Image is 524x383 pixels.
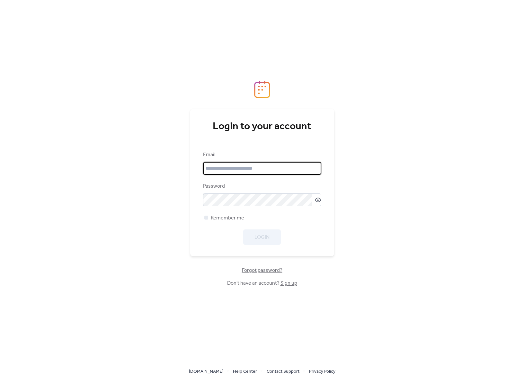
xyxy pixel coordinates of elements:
[267,367,299,375] a: Contact Support
[242,269,282,272] a: Forgot password?
[211,214,244,222] span: Remember me
[203,120,321,133] div: Login to your account
[203,183,320,190] div: Password
[242,267,282,274] span: Forgot password?
[227,280,297,287] span: Don't have an account?
[280,278,297,288] a: Sign up
[254,81,270,98] img: logo
[189,367,223,375] a: [DOMAIN_NAME]
[267,368,299,376] span: Contact Support
[233,367,257,375] a: Help Center
[309,367,335,375] a: Privacy Policy
[233,368,257,376] span: Help Center
[203,151,320,159] div: Email
[189,368,223,376] span: [DOMAIN_NAME]
[309,368,335,376] span: Privacy Policy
